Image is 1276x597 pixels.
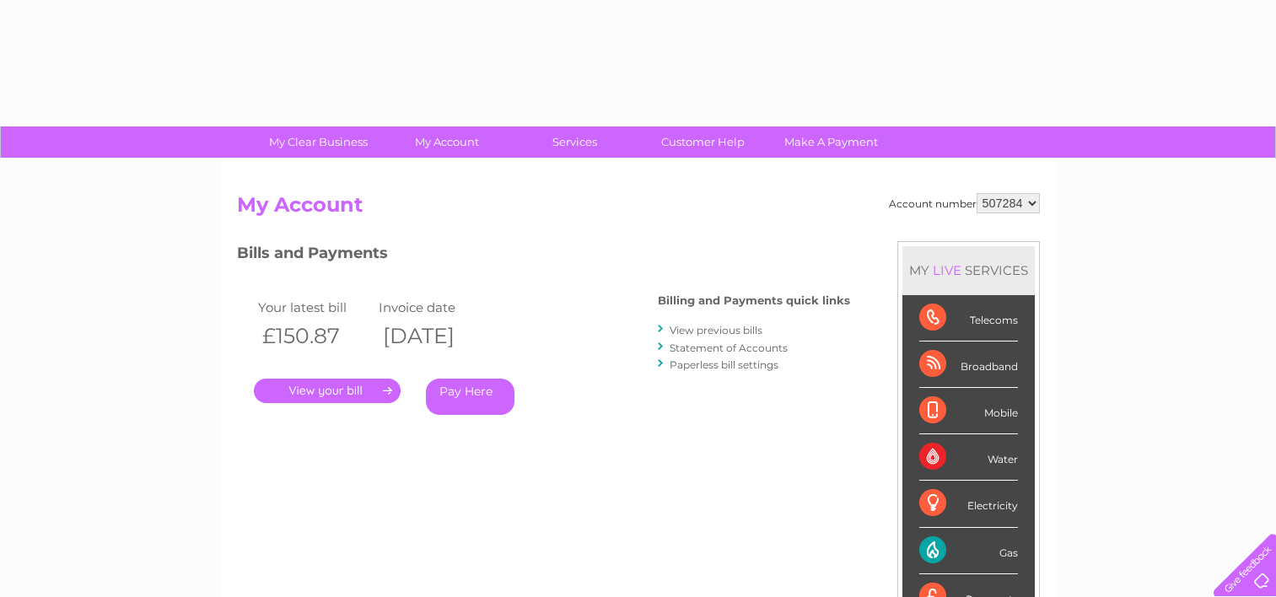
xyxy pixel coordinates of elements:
[237,241,850,271] h3: Bills and Payments
[670,342,788,354] a: Statement of Accounts
[377,126,516,158] a: My Account
[919,342,1018,388] div: Broadband
[254,379,401,403] a: .
[254,319,375,353] th: £150.87
[919,388,1018,434] div: Mobile
[919,528,1018,574] div: Gas
[658,294,850,307] h4: Billing and Payments quick links
[249,126,388,158] a: My Clear Business
[889,193,1040,213] div: Account number
[902,246,1035,294] div: MY SERVICES
[374,296,496,319] td: Invoice date
[237,193,1040,225] h2: My Account
[254,296,375,319] td: Your latest bill
[633,126,773,158] a: Customer Help
[919,434,1018,481] div: Water
[919,295,1018,342] div: Telecoms
[670,358,778,371] a: Paperless bill settings
[929,262,965,278] div: LIVE
[426,379,514,415] a: Pay Here
[505,126,644,158] a: Services
[762,126,901,158] a: Make A Payment
[919,481,1018,527] div: Electricity
[374,319,496,353] th: [DATE]
[670,324,762,336] a: View previous bills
